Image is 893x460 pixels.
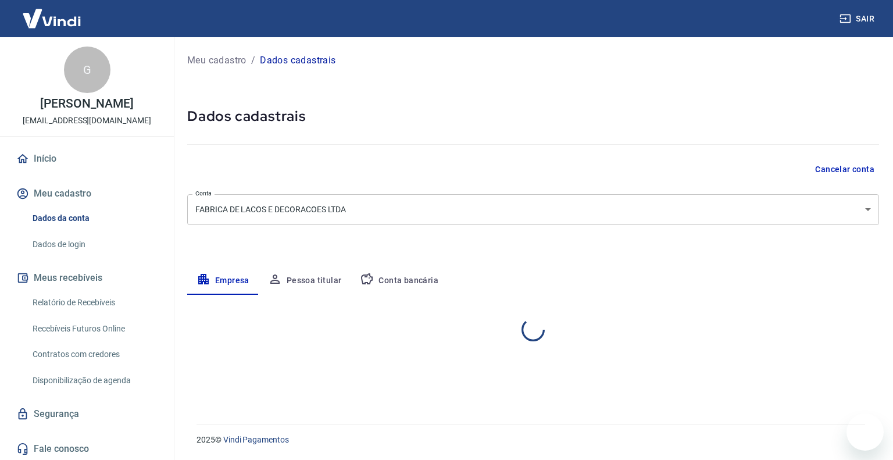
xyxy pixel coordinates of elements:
a: Dados de login [28,233,160,256]
p: Dados cadastrais [260,54,335,67]
a: Contratos com credores [28,343,160,366]
button: Meu cadastro [14,181,160,206]
div: FABRICA DE LACOS E DECORACOES LTDA [187,194,879,225]
a: Recebíveis Futuros Online [28,317,160,341]
button: Empresa [187,267,259,295]
button: Conta bancária [351,267,448,295]
p: [PERSON_NAME] [40,98,133,110]
p: / [251,54,255,67]
button: Sair [837,8,879,30]
img: Vindi [14,1,90,36]
a: Relatório de Recebíveis [28,291,160,315]
a: Vindi Pagamentos [223,435,289,444]
label: Conta [195,189,212,198]
div: G [64,47,110,93]
p: 2025 © [197,434,865,446]
h5: Dados cadastrais [187,107,879,126]
iframe: Botão para abrir a janela de mensagens [846,413,884,451]
a: Início [14,146,160,172]
button: Pessoa titular [259,267,351,295]
a: Dados da conta [28,206,160,230]
a: Segurança [14,401,160,427]
a: Meu cadastro [187,54,247,67]
button: Cancelar conta [810,159,879,180]
button: Meus recebíveis [14,265,160,291]
p: [EMAIL_ADDRESS][DOMAIN_NAME] [23,115,151,127]
a: Disponibilização de agenda [28,369,160,393]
